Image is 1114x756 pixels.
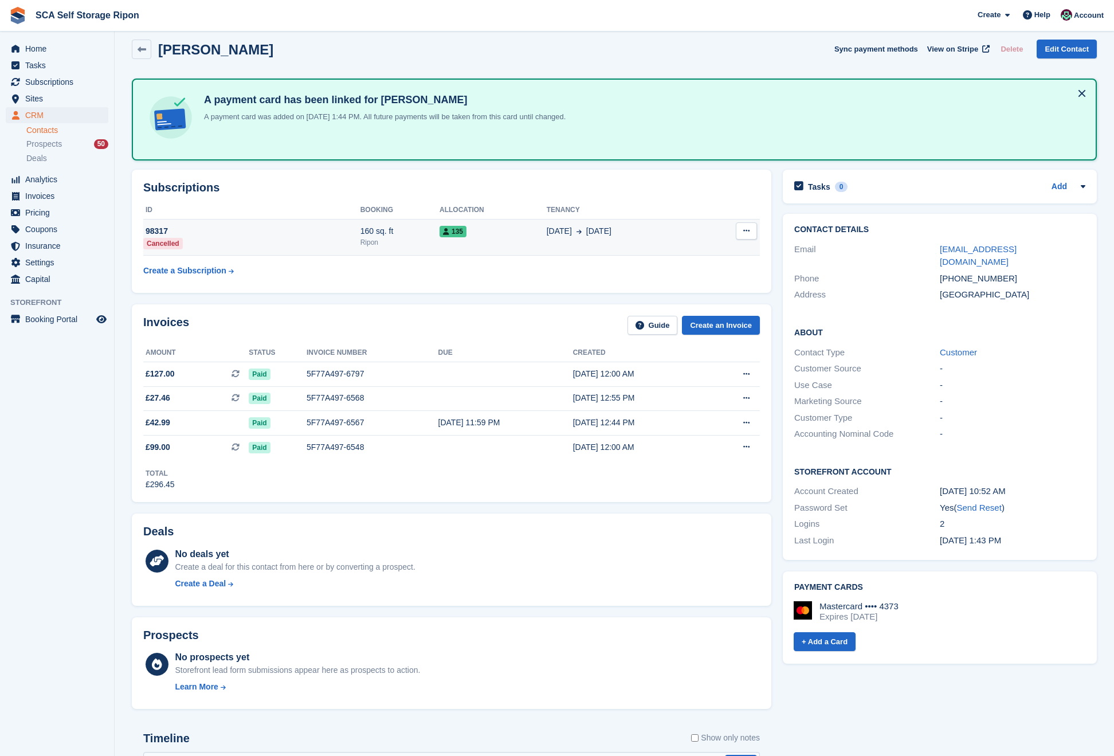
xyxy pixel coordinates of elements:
a: menu [6,57,108,73]
h2: Contact Details [794,225,1085,234]
div: 98317 [143,225,360,237]
a: menu [6,188,108,204]
a: Preview store [95,312,108,326]
span: Booking Portal [25,311,94,327]
div: Total [146,468,175,479]
h2: Payment cards [794,583,1085,592]
th: Tenancy [547,201,703,220]
div: Password Set [794,502,940,515]
a: menu [6,107,108,123]
div: [PHONE_NUMBER] [940,272,1085,285]
div: 5F77A497-6797 [307,368,438,380]
span: Coupons [25,221,94,237]
th: ID [143,201,360,220]
h2: [PERSON_NAME] [158,42,273,57]
div: 2 [940,518,1085,531]
span: Paid [249,369,270,380]
th: Booking [360,201,440,220]
div: - [940,412,1085,425]
div: 50 [94,139,108,149]
span: CRM [25,107,94,123]
div: 160 sq. ft [360,225,440,237]
span: Invoices [25,188,94,204]
div: Storefront lead form submissions appear here as prospects to action. [175,664,420,676]
div: Yes [940,502,1085,515]
span: £42.99 [146,417,170,429]
div: [DATE] 12:44 PM [573,417,708,429]
div: Ripon [360,237,440,248]
a: SCA Self Storage Ripon [31,6,144,25]
a: menu [6,271,108,287]
a: Create a Deal [175,578,415,590]
div: [DATE] 10:52 AM [940,485,1085,498]
h2: About [794,326,1085,338]
h2: Storefront Account [794,465,1085,477]
div: Use Case [794,379,940,392]
a: Customer [940,347,977,357]
span: Sites [25,91,94,107]
div: Create a deal for this contact from here or by converting a prospect. [175,561,415,573]
a: menu [6,238,108,254]
a: Send Reset [957,503,1002,512]
div: - [940,428,1085,441]
a: menu [6,171,108,187]
div: No deals yet [175,547,415,561]
th: Created [573,344,708,362]
span: Analytics [25,171,94,187]
div: Last Login [794,534,940,547]
a: menu [6,91,108,107]
h2: Prospects [143,629,199,642]
span: Insurance [25,238,94,254]
div: Learn More [175,681,218,693]
div: Create a Deal [175,578,226,590]
div: Contact Type [794,346,940,359]
th: Amount [143,344,249,362]
div: Create a Subscription [143,265,226,277]
span: Account [1074,10,1104,21]
div: Expires [DATE] [819,612,899,622]
h2: Subscriptions [143,181,760,194]
div: Cancelled [143,238,183,249]
div: [DATE] 12:00 AM [573,441,708,453]
span: Help [1034,9,1050,21]
th: Due [438,344,573,362]
span: £99.00 [146,441,170,453]
div: Logins [794,518,940,531]
div: - [940,379,1085,392]
div: Account Created [794,485,940,498]
span: [DATE] [586,225,611,237]
input: Show only notes [691,732,699,744]
button: Delete [996,40,1027,58]
a: Create a Subscription [143,260,234,281]
span: Settings [25,254,94,271]
span: Subscriptions [25,74,94,90]
p: A payment card was added on [DATE] 1:44 PM. All future payments will be taken from this card unti... [199,111,566,123]
div: Address [794,288,940,301]
div: Mastercard •••• 4373 [819,601,899,612]
div: No prospects yet [175,651,420,664]
a: Prospects 50 [26,138,108,150]
th: Allocation [440,201,547,220]
div: 0 [835,182,848,192]
a: Learn More [175,681,420,693]
a: Guide [627,316,678,335]
span: Home [25,41,94,57]
div: Accounting Nominal Code [794,428,940,441]
span: Capital [25,271,94,287]
div: Customer Source [794,362,940,375]
a: Create an Invoice [682,316,760,335]
img: stora-icon-8386f47178a22dfd0bd8f6a31ec36ba5ce8667c1dd55bd0f319d3a0aa187defe.svg [9,7,26,24]
div: 5F77A497-6568 [307,392,438,404]
h2: Timeline [143,732,190,745]
div: 5F77A497-6567 [307,417,438,429]
h4: A payment card has been linked for [PERSON_NAME] [199,93,566,107]
span: Deals [26,153,47,164]
div: [DATE] 12:55 PM [573,392,708,404]
h2: Deals [143,525,174,538]
div: - [940,395,1085,408]
a: menu [6,254,108,271]
span: 135 [440,226,466,237]
a: Deals [26,152,108,164]
span: £127.00 [146,368,175,380]
div: 5F77A497-6548 [307,441,438,453]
